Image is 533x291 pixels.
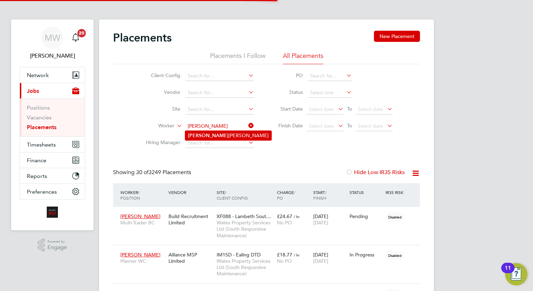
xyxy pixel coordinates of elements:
[47,245,67,251] span: Engage
[217,258,273,277] span: Wates Property Services Ltd (South Responsive Maintenance)
[345,104,354,113] span: To
[136,169,191,176] span: 3249 Placements
[385,212,404,222] span: Disabled
[45,33,60,42] span: MW
[120,252,160,258] span: [PERSON_NAME]
[140,89,180,95] label: Vendor
[350,213,382,219] div: Pending
[346,169,405,176] label: Hide Low IR35 Risks
[20,152,85,168] button: Finance
[167,248,215,268] div: Alliance MSP Limited
[185,105,254,114] input: Search for...
[119,248,420,254] a: [PERSON_NAME]Planner WCAlliance MSP LimitedIM15D - Ealing DTDWates Property Services Ltd (South R...
[309,123,334,129] span: Select date
[120,213,160,219] span: [PERSON_NAME]
[20,207,85,218] a: Go to home page
[350,252,382,258] div: In Progress
[20,184,85,199] button: Preferences
[185,131,271,140] li: [PERSON_NAME]
[188,133,228,139] b: [PERSON_NAME]
[217,219,273,239] span: Wates Property Services Ltd (South Responsive Maintenance)
[311,210,348,229] div: [DATE]
[271,72,303,79] label: PO
[20,168,85,184] button: Reports
[20,52,85,60] span: Megan Westlotorn
[308,88,352,98] input: Select one
[210,52,265,64] li: Placements I Follow
[217,252,261,258] span: IM15D - Ealing DTD
[20,137,85,152] button: Timesheets
[140,72,180,79] label: Client Config
[20,27,85,60] a: MW[PERSON_NAME]
[27,173,47,179] span: Reports
[47,239,67,245] span: Powered by
[308,71,352,81] input: Search for...
[77,29,86,37] span: 20
[311,248,348,268] div: [DATE]
[358,123,383,129] span: Select date
[217,189,248,201] span: / Client Config
[69,27,83,49] a: 20
[20,67,85,83] button: Network
[309,106,334,112] span: Select date
[27,188,57,195] span: Preferences
[185,88,254,98] input: Search for...
[185,121,254,131] input: Search for...
[277,258,292,264] span: No PO
[313,189,326,201] span: / Finish
[136,169,149,176] span: 30 of
[27,114,52,121] a: Vacancies
[358,106,383,112] span: Select date
[119,209,420,215] a: [PERSON_NAME]Multi-Trader BCBuild Recruitment LimitedXF088 - Lambeth Sout…Wates Property Services...
[271,122,303,129] label: Finish Date
[505,263,527,285] button: Open Resource Center, 11 new notifications
[283,52,323,64] li: All Placements
[134,122,174,129] label: Worker
[27,141,56,148] span: Timesheets
[348,186,384,199] div: Status
[38,239,67,252] a: Powered byEngage
[20,98,85,136] div: Jobs
[167,186,215,199] div: Vendor
[27,124,57,130] a: Placements
[185,138,254,148] input: Search for...
[313,219,328,226] span: [DATE]
[294,252,300,258] span: / hr
[167,210,215,229] div: Build Recruitment Limited
[140,139,180,145] label: Hiring Manager
[271,106,303,112] label: Start Date
[140,106,180,112] label: Site
[271,89,303,95] label: Status
[20,83,85,98] button: Jobs
[345,121,354,130] span: To
[311,186,348,204] div: Start
[119,186,167,204] div: Worker
[277,189,295,201] span: / PO
[384,186,408,199] div: IR35 Risk
[505,268,511,277] div: 11
[27,88,39,94] span: Jobs
[277,219,292,226] span: No PO
[294,214,300,219] span: / hr
[120,219,165,226] span: Multi-Trader BC
[11,20,93,230] nav: Main navigation
[277,213,292,219] span: £24.67
[27,157,46,164] span: Finance
[47,207,58,218] img: alliancemsp-logo-retina.png
[120,258,165,264] span: Planner WC
[120,189,140,201] span: / Position
[27,104,50,111] a: Positions
[385,251,404,260] span: Disabled
[313,258,328,264] span: [DATE]
[185,71,254,81] input: Search for...
[27,72,49,79] span: Network
[217,213,271,219] span: XF088 - Lambeth Sout…
[275,186,311,204] div: Charge
[374,31,420,42] button: New Placement
[277,252,292,258] span: £18.77
[215,186,275,204] div: Site
[113,169,193,176] div: Showing
[113,31,172,45] h2: Placements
